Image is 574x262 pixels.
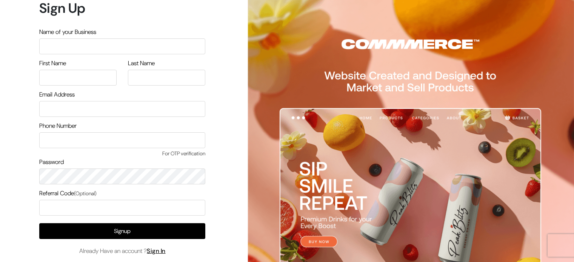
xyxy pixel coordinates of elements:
[39,59,66,68] label: First Name
[79,247,166,256] span: Already Have an account ?
[39,150,205,158] span: For OTP verification
[39,28,96,37] label: Name of your Business
[39,189,97,198] label: Referral Code
[74,190,97,197] span: (Optional)
[39,223,205,239] button: Signup
[39,121,77,130] label: Phone Number
[39,158,64,167] label: Password
[147,247,166,255] a: Sign In
[39,90,75,99] label: Email Address
[128,59,155,68] label: Last Name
